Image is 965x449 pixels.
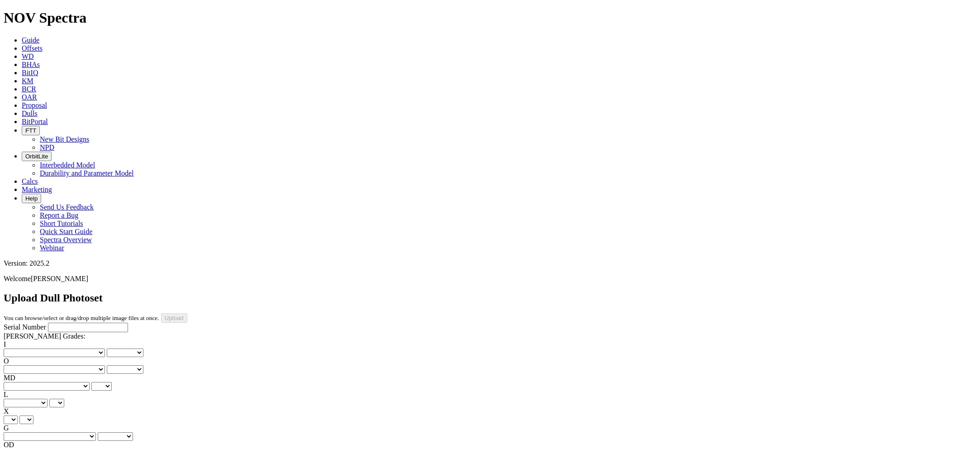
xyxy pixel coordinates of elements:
a: BCR [22,85,36,93]
a: Send Us Feedback [40,203,94,211]
span: FTT [25,127,36,134]
a: Offsets [22,44,43,52]
label: X [4,407,9,415]
span: [PERSON_NAME] [31,275,88,282]
a: Marketing [22,186,52,193]
label: Serial Number [4,323,46,331]
a: BitIQ [22,69,38,76]
a: Interbedded Model [40,161,95,169]
a: Proposal [22,101,47,109]
span: Help [25,195,38,202]
label: G [4,424,9,432]
label: I [4,340,6,348]
a: KM [22,77,33,85]
a: OAR [22,93,37,101]
a: Calcs [22,177,38,185]
a: NPD [40,143,54,151]
button: FTT [22,126,40,135]
a: Quick Start Guide [40,228,92,235]
div: [PERSON_NAME] Grades: [4,332,961,340]
label: OD [4,441,14,449]
a: New Bit Designs [40,135,89,143]
label: MD [4,374,15,382]
a: Durability and Parameter Model [40,169,134,177]
input: Upload [161,313,187,323]
a: WD [22,53,34,60]
a: Short Tutorials [40,220,83,227]
h1: NOV Spectra [4,10,961,26]
div: Version: 2025.2 [4,259,961,267]
a: Guide [22,36,39,44]
span: OrbitLite [25,153,48,160]
button: Help [22,194,41,203]
label: L [4,391,8,398]
button: OrbitLite [22,152,52,161]
p: Welcome [4,275,961,283]
a: BHAs [22,61,40,68]
label: O [4,357,9,365]
h2: Upload Dull Photoset [4,292,961,304]
a: Report a Bug [40,211,78,219]
a: Dulls [22,110,38,117]
small: You can browse/select or drag/drop multiple image files at once. [4,315,159,321]
a: BitPortal [22,118,48,125]
a: Webinar [40,244,64,252]
a: Spectra Overview [40,236,92,244]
